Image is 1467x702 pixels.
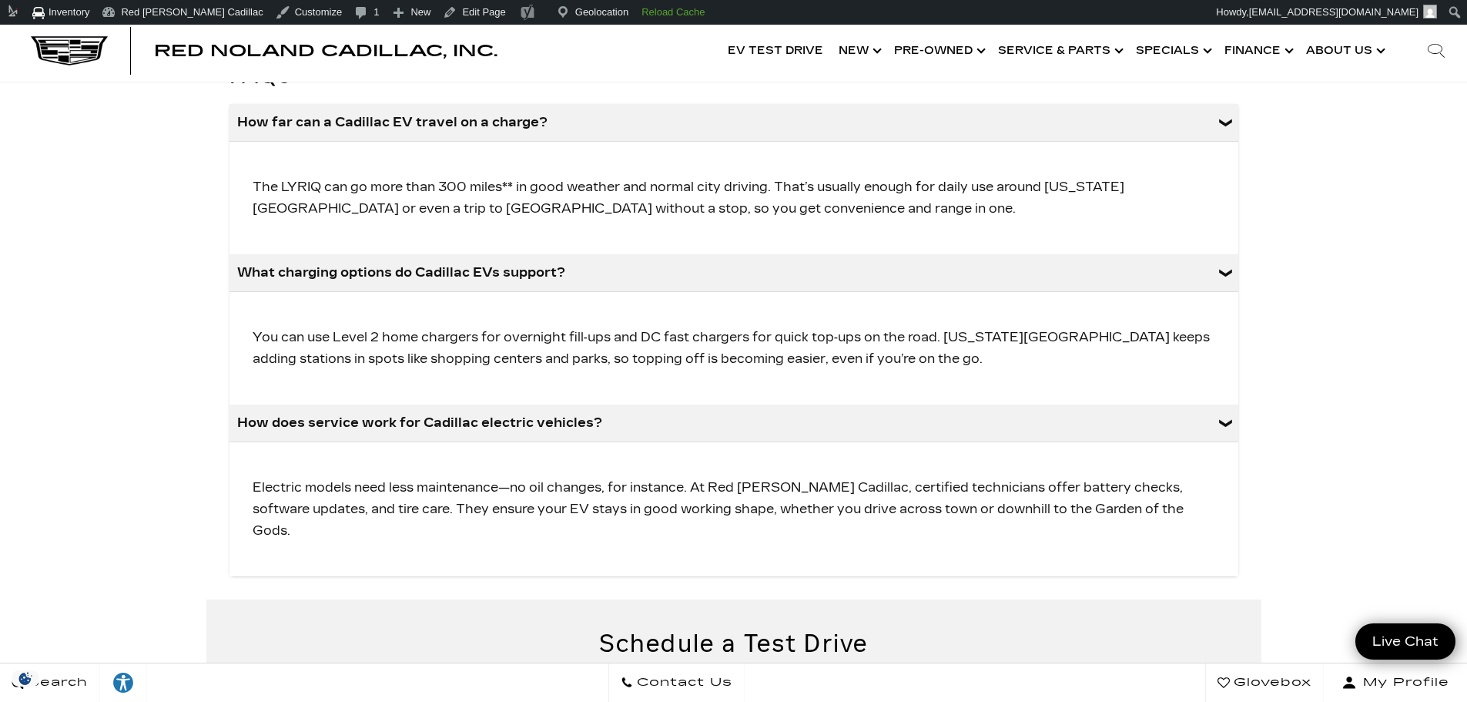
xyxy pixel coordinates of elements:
div: Search [1405,20,1467,82]
a: Glovebox [1205,663,1324,702]
a: Live Chat [1355,623,1455,660]
a: About Us [1298,20,1390,82]
img: Opt-Out Icon [8,670,43,687]
span: [EMAIL_ADDRESS][DOMAIN_NAME] [1249,6,1418,18]
a: Explore your accessibility options [100,663,147,702]
section: Click to Open Cookie Consent Modal [8,670,43,687]
p: The LYRIQ can go more than 300 miles** in good weather and normal city driving. That’s usually en... [245,169,1223,227]
span: Red Noland Cadillac, Inc. [154,42,497,60]
h2: Schedule a Test Drive [237,630,1231,657]
span: Glovebox [1230,672,1311,694]
h2: FAQs [229,62,1238,89]
a: New [831,20,886,82]
span: Live Chat [1365,633,1446,650]
a: EV Test Drive [720,20,831,82]
summary: What charging options do Cadillac EVs support? [229,254,1238,292]
a: Service & Parts [990,20,1128,82]
button: Open user profile menu [1324,663,1467,702]
div: Explore your accessibility options [100,671,146,694]
span: Search [24,672,88,694]
img: Cadillac Dark Logo with Cadillac White Text [31,36,108,65]
span: Contact Us [633,672,732,694]
p: You can use Level 2 home chargers for overnight fill‑ups and DC fast chargers for quick top‑ups o... [245,319,1223,378]
a: Red Noland Cadillac, Inc. [154,43,497,59]
a: Pre-Owned [886,20,990,82]
summary: How does service work for Cadillac electric vehicles? [229,405,1238,442]
a: Contact Us [608,663,745,702]
strong: Reload Cache [641,6,705,18]
a: Specials [1128,20,1217,82]
a: Finance [1217,20,1298,82]
p: Electric models need less maintenance—no oil changes, for instance. At Red [PERSON_NAME] Cadillac... [245,469,1223,549]
span: My Profile [1357,672,1449,694]
summary: How far can a Cadillac EV travel on a charge? [229,104,1238,142]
